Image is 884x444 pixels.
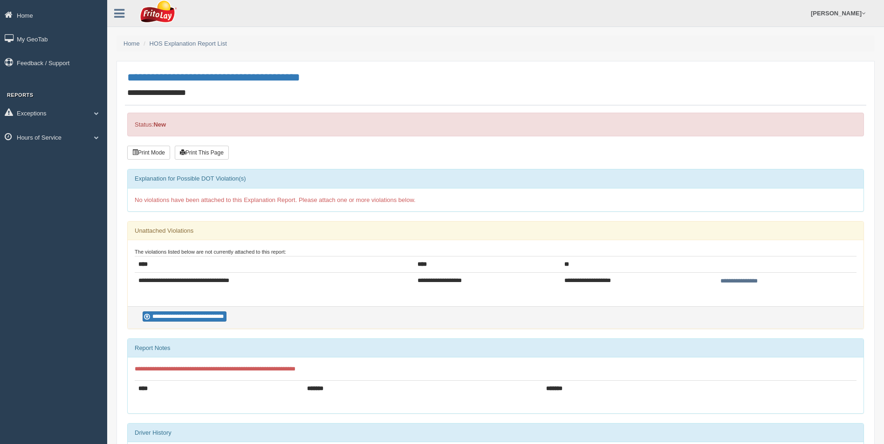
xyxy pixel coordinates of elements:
a: HOS Explanation Report List [150,40,227,47]
div: Explanation for Possible DOT Violation(s) [128,169,863,188]
small: The violations listed below are not currently attached to this report: [135,249,286,255]
div: Unattached Violations [128,222,863,240]
div: Report Notes [128,339,863,357]
div: Driver History [128,424,863,442]
button: Print Mode [127,146,170,160]
button: Print This Page [175,146,229,160]
a: Home [123,40,140,47]
div: Status: [127,113,864,136]
strong: New [153,121,166,128]
span: No violations have been attached to this Explanation Report. Please attach one or more violations... [135,196,416,203]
